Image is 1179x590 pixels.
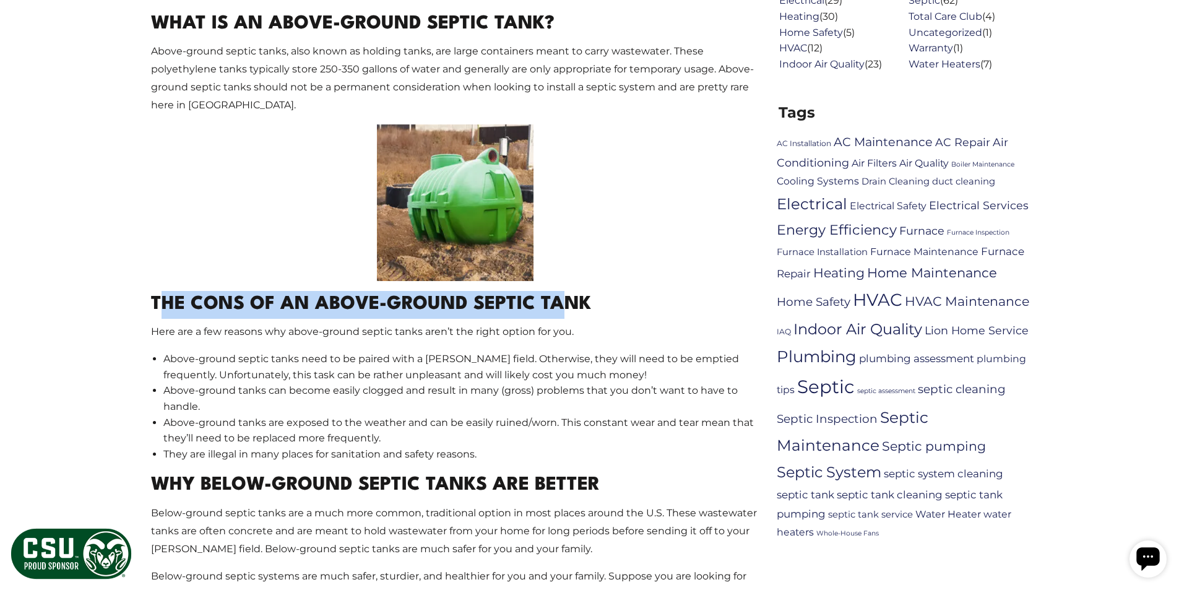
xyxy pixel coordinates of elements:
[151,291,759,319] h2: The cons of an above-ground septic tank
[779,40,899,56] li: (12)
[909,58,980,70] a: Water Heaters
[777,347,857,366] a: Plumbing (26 items)
[834,134,933,149] a: AC Maintenance (12 items)
[777,221,897,238] a: Energy Efficiency (17 items)
[909,42,953,54] a: Warranty
[837,488,943,501] a: septic tank cleaning (9 items)
[779,9,899,25] li: (30)
[862,176,930,187] a: Drain Cleaning (7 items)
[850,200,926,212] a: Electrical Safety (8 items)
[905,293,1029,309] a: HVAC Maintenance (14 items)
[909,25,1029,41] li: (1)
[777,295,850,309] a: Home Safety (11 items)
[777,194,847,213] a: Electrical (22 items)
[9,527,133,581] img: CSU Sponsor Badge
[779,11,819,22] a: Heating
[909,56,1029,72] li: (7)
[870,246,978,258] a: Furnace Maintenance (8 items)
[909,27,982,38] a: Uncategorized
[859,352,974,365] a: plumbing assessment (9 items)
[151,43,759,114] p: Above-ground septic tanks, also known as holding tanks, are large containers meant to carry waste...
[909,9,1029,25] li: (4)
[797,376,855,397] a: Septic (39 items)
[163,415,759,446] li: Above-ground tanks are exposed to the weather and can be easily ruined/worn. This constant wear a...
[947,228,1009,236] a: Furnace Inspection (4 items)
[777,488,834,501] a: septic tank (9 items)
[779,25,899,41] li: (5)
[777,412,878,426] a: Septic Inspection (11 items)
[857,387,915,395] a: septic assessment (4 items)
[779,58,865,70] a: Indoor Air Quality
[951,160,1014,168] a: Boiler Maintenance (4 items)
[163,351,759,383] li: Above-ground septic tanks need to be paired with a [PERSON_NAME] field. Otherwise, they will need...
[777,139,831,148] a: AC Installation (5 items)
[918,382,1006,396] a: septic cleaning (11 items)
[151,323,759,341] p: Here are a few reasons why above-ground septic tanks aren’t the right option for you.
[777,136,1008,169] a: Air Conditioning (10 items)
[777,175,859,187] a: Cooling Systems (8 items)
[909,40,1029,56] li: (1)
[853,289,902,310] a: HVAC (32 items)
[779,42,807,54] a: HVAC
[852,157,897,169] a: Air Filters (8 items)
[813,265,865,280] a: Heating (14 items)
[777,246,868,258] a: Furnace Installation (7 items)
[151,505,759,558] p: Below-ground septic tanks are a much more common, traditional option in most places around the U....
[793,320,922,338] a: Indoor Air Quality (21 items)
[828,509,913,520] a: septic tank service (7 items)
[915,508,981,520] a: Water Heater (8 items)
[932,176,995,187] a: duct cleaning (7 items)
[151,472,759,500] h2: Why below-ground septic tanks are better
[779,27,843,38] a: Home Safety
[899,157,949,169] a: Air Quality (8 items)
[777,463,881,481] a: Septic System (21 items)
[163,446,759,462] li: They are illegal in many places for sanitation and safety reasons.
[5,5,42,42] div: Open chat widget
[867,265,997,280] a: Home Maintenance (15 items)
[816,529,879,537] a: Whole-House Fans (4 items)
[151,11,759,38] h2: What is an above-ground septic tank?
[882,438,986,454] a: Septic pumping (14 items)
[777,327,791,336] a: IAQ (5 items)
[884,467,1003,480] a: septic system cleaning (9 items)
[929,199,1029,212] a: Electrical Services (10 items)
[925,324,1029,337] a: Lion Home Service (10 items)
[769,102,1039,124] span: Tags
[899,224,944,237] a: Furnace (10 items)
[935,136,990,149] a: AC Repair (10 items)
[777,408,928,454] a: Septic Maintenance (23 items)
[163,383,759,414] li: Above-ground tanks can become easily clogged and result in many (gross) problems that you don’t w...
[779,56,899,72] li: (23)
[909,11,982,22] a: Total Care Club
